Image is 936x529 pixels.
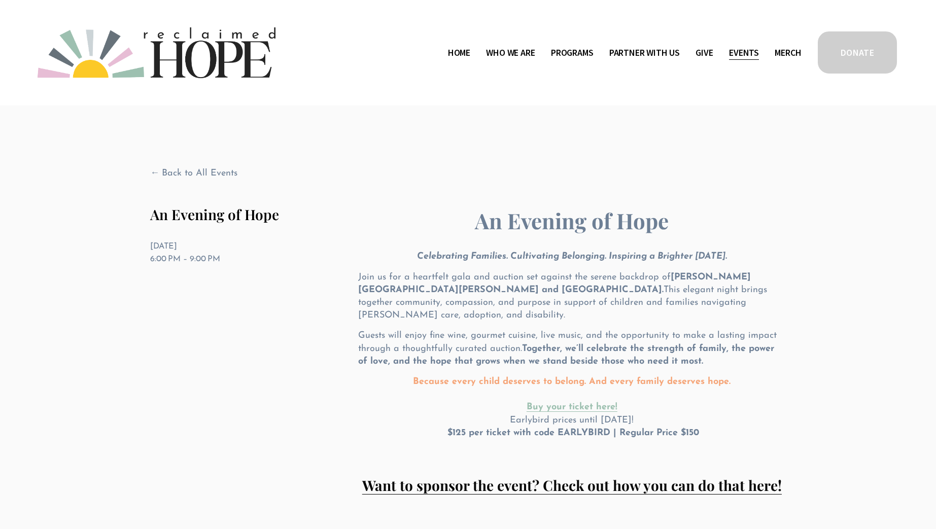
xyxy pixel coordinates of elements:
[190,255,220,263] time: 9:00 PM
[486,46,535,60] span: Who We Are
[609,45,680,61] a: folder dropdown
[358,273,770,321] span: Join us for a heartfelt gala and auction set against the serene backdrop of This elegant night br...
[609,46,680,60] span: Partner With Us
[816,30,898,75] a: DONATE
[358,273,751,295] strong: [PERSON_NAME][GEOGRAPHIC_DATA][PERSON_NAME] and [GEOGRAPHIC_DATA].
[358,376,786,440] p: Earlybird prices until [DATE]!
[448,45,470,61] a: Home
[696,45,713,61] a: Give
[38,27,275,79] img: Reclaimed Hope Initiative
[551,45,594,61] a: folder dropdown
[417,252,727,261] em: Celebrating Families. Cultivating Belonging. Inspiring a Brighter [DATE].
[486,45,535,61] a: folder dropdown
[527,403,617,412] a: Buy your ticket here!
[362,476,782,495] a: Want to sponsor the event? Check out how you can do that here!
[358,344,777,366] strong: Together, we’ll celebrate the strength of family, the power of love, and the hope that grows when...
[447,429,699,438] strong: $125 per ticket with code EARLYBIRD | Regular Price $150
[729,45,759,61] a: Events
[775,45,801,61] a: Merch
[413,377,731,386] strong: Because every child deserves to belong. And every family deserves hope.
[150,242,177,251] time: [DATE]
[150,206,341,223] h1: An Evening of Hope
[150,167,237,180] a: Back to All Events
[551,46,594,60] span: Programs
[358,331,780,366] span: Guests will enjoy fine wine, gourmet cuisine, live music, and the opportunity to make a lasting i...
[150,255,181,263] time: 6:00 PM
[475,206,669,235] strong: An Evening of Hope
